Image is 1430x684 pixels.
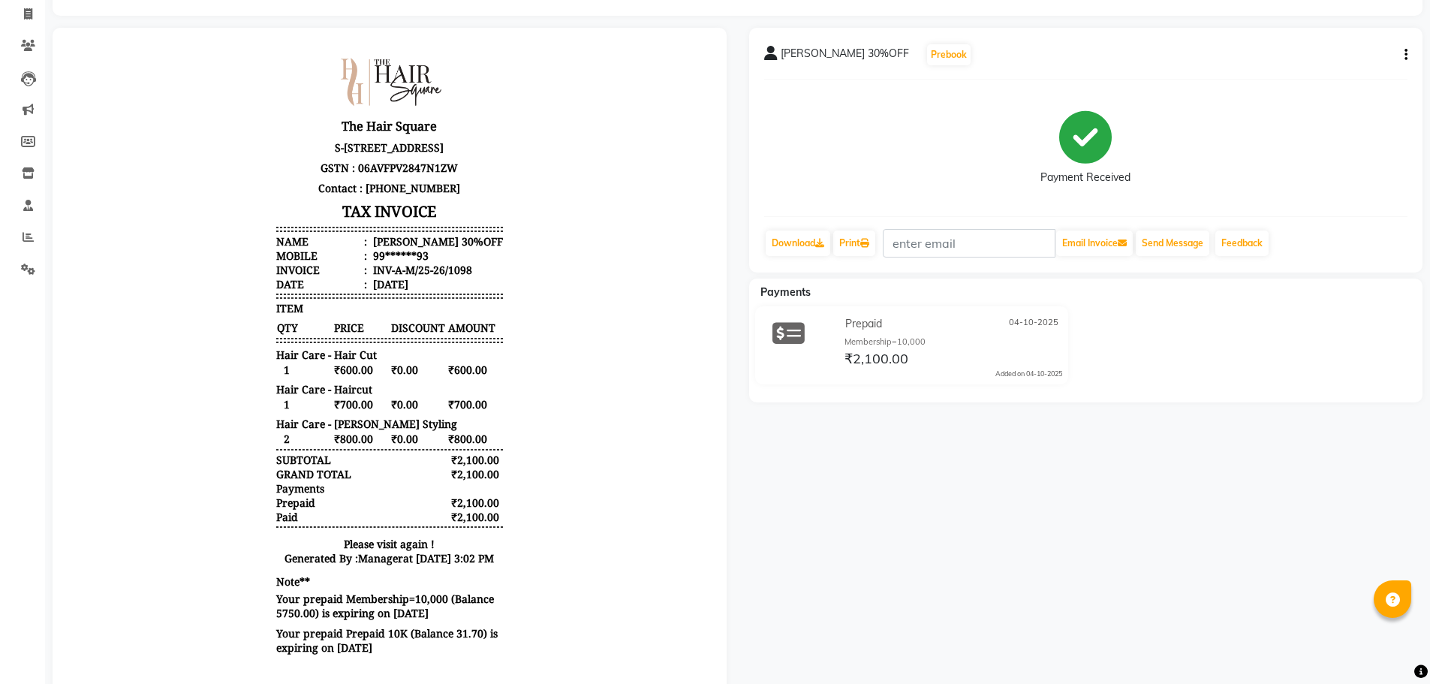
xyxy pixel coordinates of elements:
div: ₹2,100.00 [380,453,435,467]
div: [PERSON_NAME] 30%OFF [303,191,435,206]
div: Date [209,234,300,249]
a: Print [833,231,875,256]
span: ₹0.00 [323,354,378,369]
p: S-[STREET_ADDRESS] [209,95,435,115]
div: ₹2,100.00 [380,467,435,481]
span: 1 [209,319,264,335]
span: ₹600.00 [380,319,435,335]
span: : [297,191,300,206]
h3: The Hair Square [209,72,435,95]
span: 04-10-2025 [1009,316,1058,332]
div: INV-A-M/25-26/1098 [303,220,405,234]
span: ₹800.00 [380,388,435,404]
span: Hair Care - [PERSON_NAME] Styling [209,374,390,388]
span: ₹700.00 [380,354,435,369]
div: Mobile [209,206,300,220]
span: Prepaid [845,316,882,332]
div: Paid [209,467,230,481]
div: SUBTOTAL [209,410,263,424]
div: Membership=10,000 [844,336,1062,348]
span: ₹2,100.00 [844,350,908,371]
span: DISCOUNT [323,277,378,293]
span: 2 [209,388,264,404]
a: Download [766,231,830,256]
span: AMOUNT [380,277,435,293]
button: Prebook [927,44,971,65]
p: Please visit again ! [209,494,435,508]
span: Prepaid [209,453,248,467]
span: ₹0.00 [323,319,378,335]
span: Hair Care - Haircut [209,339,305,354]
span: Manager [291,508,336,523]
span: ₹700.00 [266,354,321,369]
span: : [297,220,300,234]
div: Generated By : at [DATE] 3:02 PM [209,508,435,523]
div: Payments [209,438,257,453]
span: ₹600.00 [266,319,321,335]
button: Send Message [1136,231,1209,256]
p: Your prepaid Membership=10,000 (Balance 5750.00) is expiring on [DATE] [209,549,435,577]
div: ₹2,100.00 [380,424,435,438]
span: [PERSON_NAME] 30%OFF [781,46,909,67]
span: : [297,234,300,249]
p: Your prepaid Prepaid 10K (Balance 31.70) is expiring on [DATE] [209,583,435,612]
span: : [297,206,300,220]
span: QTY [209,277,264,293]
p: GSTN : 06AVFPV2847N1ZW [209,115,435,135]
div: GRAND TOTAL [209,424,284,438]
div: Name [209,191,300,206]
span: ₹800.00 [266,388,321,404]
span: 1 [209,354,264,369]
span: Payments [760,285,811,299]
span: ITEM [209,258,236,273]
span: PRICE [266,277,321,293]
h3: TAX INVOICE [209,155,435,182]
div: [DATE] [303,234,341,249]
div: ₹2,100.00 [380,410,435,424]
button: Email Invoice [1056,231,1133,256]
span: ₹0.00 [323,388,378,404]
input: enter email [883,229,1055,258]
div: Payment Received [1040,170,1130,185]
a: Feedback [1215,231,1269,256]
img: file_1707132997484.jpg [266,12,378,69]
div: Added on 04-10-2025 [995,369,1062,379]
p: Contact : [PHONE_NUMBER] [209,135,435,155]
span: Hair Care - Hair Cut [209,305,309,319]
div: Invoice [209,220,300,234]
